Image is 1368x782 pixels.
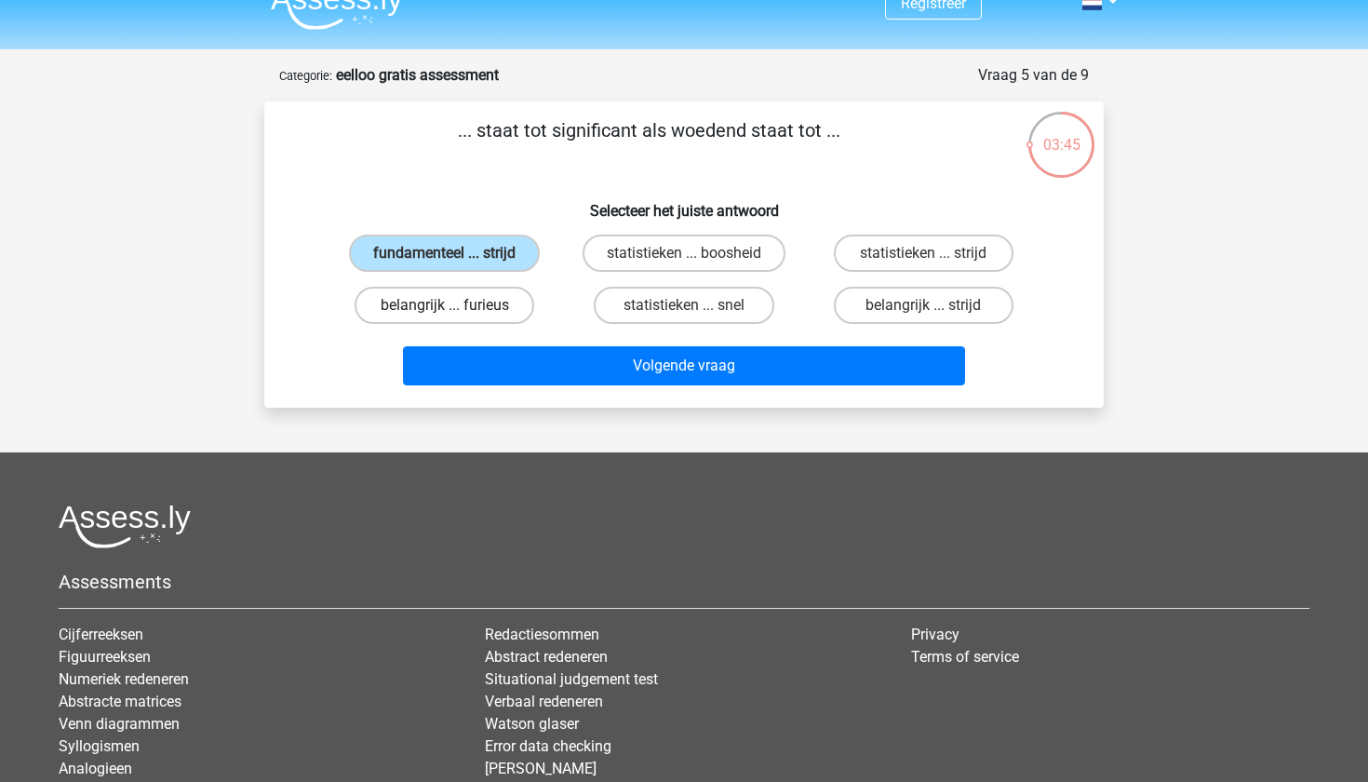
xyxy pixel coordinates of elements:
p: ... staat tot significant als woedend staat tot ... [294,116,1004,172]
a: Verbaal redeneren [485,693,603,710]
a: Figuurreeksen [59,648,151,666]
a: Watson glaser [485,715,579,733]
a: Cijferreeksen [59,626,143,643]
div: 03:45 [1026,110,1096,156]
h6: Selecteer het juiste antwoord [294,187,1074,220]
label: statistieken ... boosheid [583,235,785,272]
a: Privacy [911,626,959,643]
a: Error data checking [485,737,611,755]
label: statistieken ... strijd [834,235,1013,272]
label: fundamenteel ... strijd [349,235,540,272]
label: belangrijk ... furieus [355,287,534,324]
a: Venn diagrammen [59,715,180,733]
a: Syllogismen [59,737,140,755]
a: Redactiesommen [485,626,599,643]
a: [PERSON_NAME] [485,760,597,777]
div: Vraag 5 van de 9 [978,64,1089,87]
small: Categorie: [279,69,332,83]
a: Analogieen [59,760,132,777]
a: Terms of service [911,648,1019,666]
label: belangrijk ... strijd [834,287,1013,324]
a: Situational judgement test [485,670,658,688]
label: statistieken ... snel [594,287,773,324]
button: Volgende vraag [403,346,966,385]
a: Numeriek redeneren [59,670,189,688]
img: Assessly logo [59,505,191,548]
a: Abstract redeneren [485,648,608,666]
strong: eelloo gratis assessment [336,66,499,84]
a: Abstracte matrices [59,693,181,710]
h5: Assessments [59,571,1309,593]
